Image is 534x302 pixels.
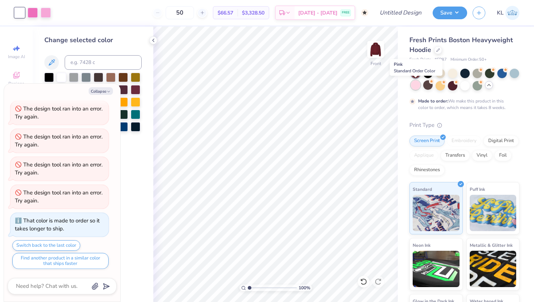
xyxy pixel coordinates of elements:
[413,195,460,231] img: Standard
[218,9,233,17] span: $66.57
[15,133,102,149] div: The design tool ran into an error. Try again.
[8,81,24,86] span: Designs
[15,105,102,121] div: The design tool ran into an error. Try again.
[409,136,445,146] div: Screen Print
[44,35,142,45] div: Change selected color
[413,185,432,193] span: Standard
[15,189,102,205] div: The design tool ran into an error. Try again.
[497,6,519,20] a: KL
[418,98,448,104] strong: Made to order:
[470,195,517,231] img: Puff Ink
[342,10,349,15] span: FREE
[374,5,427,20] input: Untitled Design
[484,136,519,146] div: Digital Print
[390,59,442,76] div: Pink
[8,54,25,60] span: Image AI
[166,6,194,19] input: – –
[242,9,264,17] span: $3,328.50
[413,251,460,287] img: Neon Ink
[447,136,481,146] div: Embroidery
[418,98,507,111] div: We make this product in this color to order, which means it takes 8 weeks.
[15,217,100,233] div: That color is made to order so it takes longer to ship.
[472,150,492,161] div: Vinyl
[371,60,381,67] div: Front
[12,253,109,269] button: Find another product in a similar color that ships faster
[65,55,142,70] input: e.g. 7428 c
[298,9,337,17] span: [DATE] - [DATE]
[413,241,430,249] span: Neon Ink
[409,36,513,54] span: Fresh Prints Boston Heavyweight Hoodie
[494,150,511,161] div: Foil
[12,240,80,251] button: Switch back to the last color
[15,161,102,177] div: The design tool ran into an error. Try again.
[470,251,517,287] img: Metallic & Glitter Ink
[433,7,467,19] button: Save
[505,6,519,20] img: Katherine Lee
[450,57,487,63] span: Minimum Order: 50 +
[299,285,310,291] span: 100 %
[394,68,435,74] span: Standard Order Color
[497,9,503,17] span: KL
[470,241,513,249] span: Metallic & Glitter Ink
[368,42,383,57] img: Front
[409,165,445,176] div: Rhinestones
[470,185,485,193] span: Puff Ink
[409,150,438,161] div: Applique
[441,150,470,161] div: Transfers
[89,87,113,95] button: Collapse
[409,121,519,129] div: Print Type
